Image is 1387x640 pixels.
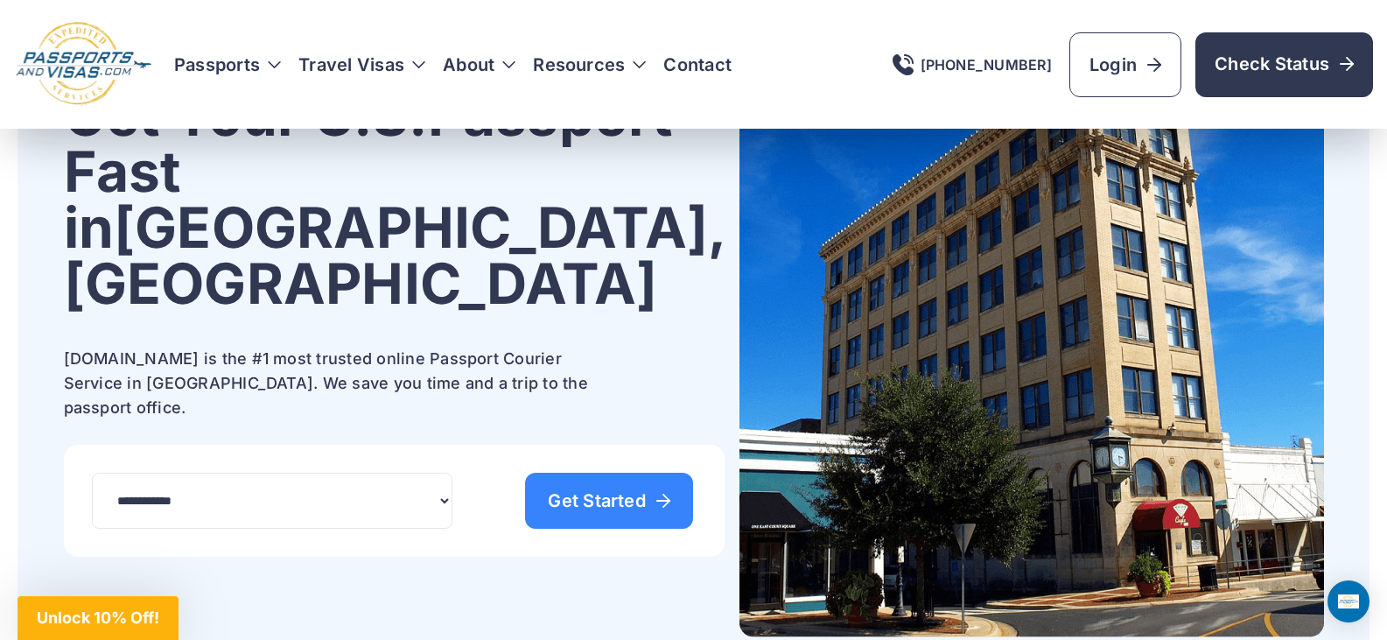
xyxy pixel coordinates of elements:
[174,53,281,77] h3: Passports
[548,492,670,510] span: Get Started
[525,473,693,529] a: Get Started
[1327,580,1369,622] div: Open Intercom Messenger
[18,596,179,640] div: Unlock 10% Off!
[1195,32,1373,97] a: Check Status
[14,21,153,108] img: Logo
[1089,53,1161,77] span: Login
[64,347,606,420] p: [DOMAIN_NAME] is the #1 most trusted online Passport Courier Service in [GEOGRAPHIC_DATA]. We sav...
[533,53,646,77] h3: Resources
[663,53,732,77] a: Contact
[893,54,1052,75] a: [PHONE_NUMBER]
[37,608,159,627] span: Unlock 10% Off!
[298,53,425,77] h3: Travel Visas
[443,53,494,77] a: About
[64,88,725,312] h1: Get Your U.S. Passport Fast in [GEOGRAPHIC_DATA], [GEOGRAPHIC_DATA]
[739,7,1324,637] img: Get Your U.S. Passport Fast in Fremont
[1215,52,1354,76] span: Check Status
[1069,32,1181,97] a: Login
